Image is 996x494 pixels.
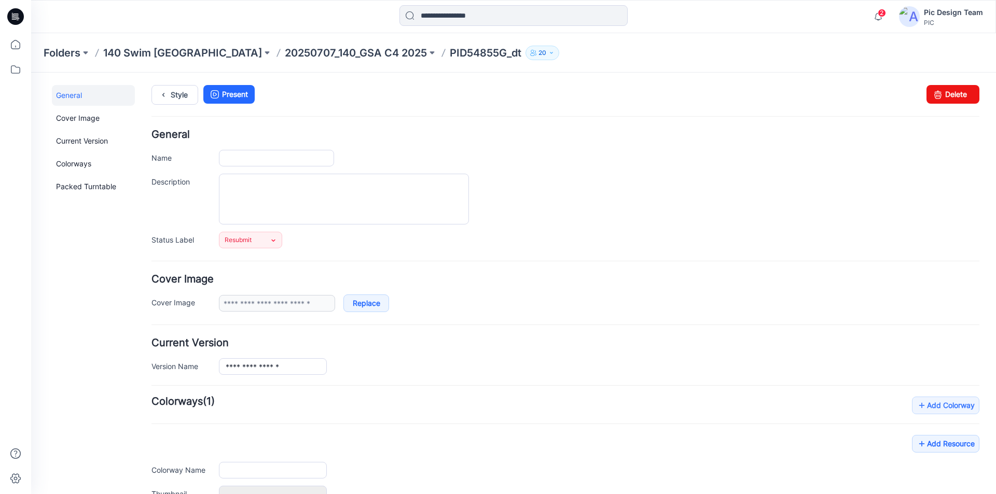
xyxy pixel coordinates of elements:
[120,161,177,173] label: Status Label
[120,224,177,235] label: Cover Image
[120,415,177,427] label: Thumbnail
[31,73,996,494] iframe: edit-style
[44,46,80,60] a: Folders
[120,288,177,299] label: Version Name
[538,47,546,59] p: 20
[103,46,262,60] a: 140 Swim [GEOGRAPHIC_DATA]
[881,362,948,380] a: Add Resource
[525,46,559,60] button: 20
[120,79,177,91] label: Name
[312,222,358,239] a: Replace
[285,46,427,60] a: 20250707_140_GSA C4 2025
[120,103,177,115] label: Description
[120,322,172,335] strong: Colorways
[924,6,983,19] div: Pic Design Team
[881,324,948,342] a: Add Colorway
[193,162,220,173] span: Resubmit
[450,46,521,60] p: PID54855G_dt
[120,202,948,211] h4: Cover Image
[924,19,983,26] div: PIC
[172,322,184,335] span: (1)
[120,391,177,403] label: Colorway Name
[899,6,920,27] img: avatar
[878,9,886,17] span: 2
[188,159,251,176] a: Resubmit
[120,265,948,275] h4: Current Version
